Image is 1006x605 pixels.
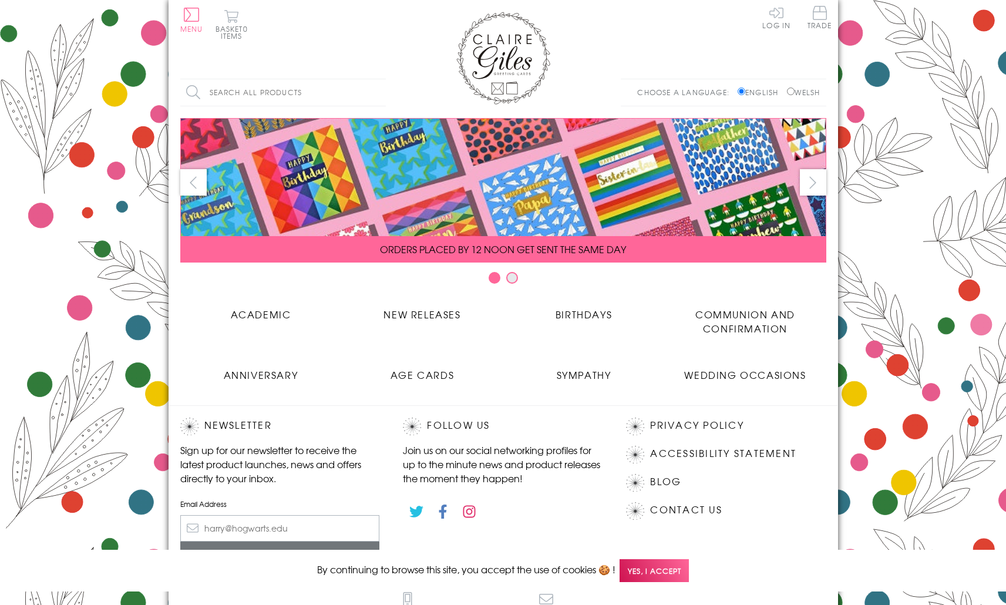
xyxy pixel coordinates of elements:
span: Birthdays [556,307,612,321]
span: Wedding Occasions [684,368,806,382]
span: New Releases [383,307,460,321]
h2: Follow Us [403,418,603,435]
label: Email Address [180,499,380,509]
p: Join us on our social networking profiles for up to the minute news and product releases the mome... [403,443,603,485]
input: English [738,88,745,95]
a: Anniversary [180,359,342,382]
input: Search all products [180,79,386,106]
input: Welsh [787,88,795,95]
div: Carousel Pagination [180,271,826,290]
a: Contact Us [650,502,722,518]
a: New Releases [342,298,503,321]
span: Age Cards [391,368,454,382]
button: Menu [180,8,203,32]
h2: Newsletter [180,418,380,435]
input: harry@hogwarts.edu [180,515,380,542]
a: Wedding Occasions [665,359,826,382]
span: Trade [808,6,832,29]
a: Trade [808,6,832,31]
button: prev [180,169,207,196]
a: Blog [650,474,681,490]
a: Log In [762,6,790,29]
p: Sign up for our newsletter to receive the latest product launches, news and offers directly to yo... [180,443,380,485]
a: Sympathy [503,359,665,382]
label: Welsh [787,87,820,98]
span: ORDERS PLACED BY 12 NOON GET SENT THE SAME DAY [380,242,626,256]
button: Carousel Page 1 (Current Slide) [489,272,500,284]
a: Academic [180,298,342,321]
label: English [738,87,784,98]
a: Communion and Confirmation [665,298,826,335]
input: Search [374,79,386,106]
a: Accessibility Statement [650,446,796,462]
button: Basket0 items [216,9,248,39]
span: 0 items [221,23,248,41]
span: Yes, I accept [620,559,689,582]
span: Communion and Confirmation [695,307,795,335]
span: Academic [231,307,291,321]
a: Age Cards [342,359,503,382]
img: Claire Giles Greetings Cards [456,12,550,105]
p: Choose a language: [637,87,735,98]
span: Menu [180,23,203,34]
a: Birthdays [503,298,665,321]
span: Anniversary [224,368,298,382]
span: Sympathy [557,368,611,382]
button: next [800,169,826,196]
button: Carousel Page 2 [506,272,518,284]
input: Subscribe [180,542,380,568]
a: Privacy Policy [650,418,743,433]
